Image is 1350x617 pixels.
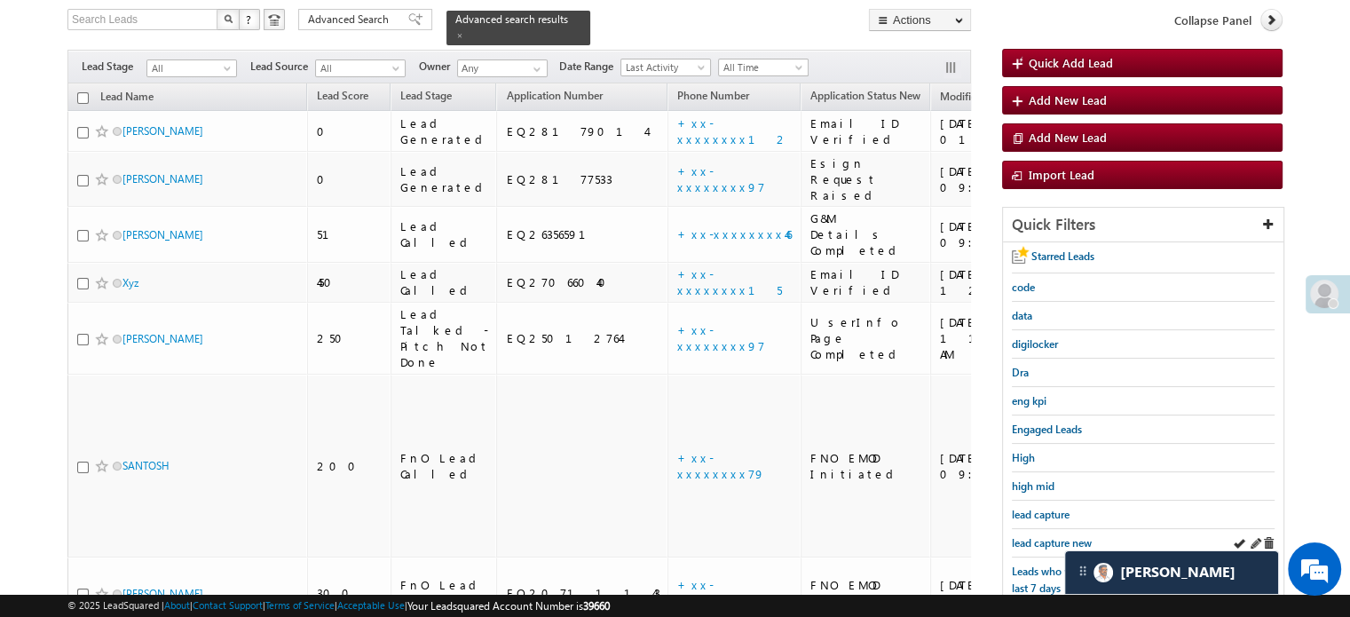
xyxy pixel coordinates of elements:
[400,306,489,370] div: Lead Talked - Pitch Not Done
[506,123,659,139] div: EQ28179014
[1012,423,1082,436] span: Engaged Leads
[92,93,298,116] div: Chat with us now
[193,599,263,611] a: Contact Support
[801,86,929,109] a: Application Status New
[677,266,782,297] a: +xx-xxxxxxxx15
[239,9,260,30] button: ?
[407,599,610,613] span: Your Leadsquared Account Number is
[1012,508,1070,521] span: lead capture
[122,459,170,472] a: SANTOSH
[400,577,489,609] div: FnO Lead Called
[506,274,659,290] div: EQ27066040
[400,163,489,195] div: Lead Generated
[91,87,162,110] a: Lead Name
[391,86,461,109] a: Lead Stage
[940,218,1059,250] div: [DATE] 09:48 PM
[308,86,377,109] a: Lead Score
[677,322,765,353] a: +xx-xxxxxxxx97
[677,115,789,146] a: +xx-xxxxxxxx12
[23,164,324,468] textarea: Type your message and hit 'Enter'
[506,89,602,102] span: Application Number
[1012,565,1162,595] span: Leads who visited website in the last 7 days
[1012,337,1058,351] span: digilocker
[940,163,1059,195] div: [DATE] 09:51 PM
[506,171,659,187] div: EQ28177533
[250,59,315,75] span: Lead Source
[67,597,610,614] span: © 2025 LeadSquared | | | | |
[1064,550,1279,595] div: carter-dragCarter[PERSON_NAME]
[400,89,452,102] span: Lead Stage
[940,450,1059,482] div: [DATE] 09:26 AM
[457,59,548,77] input: Type to Search
[400,450,489,482] div: FnO Lead Called
[1012,451,1035,464] span: High
[810,450,922,482] div: FNO EMOD Initiated
[316,60,400,76] span: All
[146,59,237,77] a: All
[621,59,706,75] span: Last Activity
[506,226,659,242] div: EQ26356591
[668,86,758,109] a: Phone Number
[1029,130,1107,145] span: Add New Lead
[1012,536,1092,550] span: lead capture new
[1093,563,1113,582] img: Carter
[810,266,922,298] div: Email ID Verified
[677,226,792,241] a: +xx-xxxxxxxx46
[317,274,383,290] div: 450
[718,59,809,76] a: All Time
[719,59,803,75] span: All Time
[82,59,146,75] span: Lead Stage
[122,276,138,289] a: Xyz
[1031,249,1094,263] span: Starred Leads
[317,123,383,139] div: 0
[810,210,922,258] div: G&M Details Completed
[931,86,1025,109] a: Modified On (sorted descending)
[317,171,383,187] div: 0
[677,577,770,608] a: +xx-xxxxxxxx92
[77,92,89,104] input: Check all records
[224,14,233,23] img: Search
[122,124,203,138] a: [PERSON_NAME]
[810,89,920,102] span: Application Status New
[1029,92,1107,107] span: Add New Lead
[317,89,368,102] span: Lead Score
[265,599,335,611] a: Terms of Service
[317,330,383,346] div: 250
[147,60,232,76] span: All
[1012,479,1054,493] span: high mid
[559,59,620,75] span: Date Range
[1012,394,1046,407] span: eng kpi
[810,314,922,362] div: UserInfo Page Completed
[940,266,1059,298] div: [DATE] 12:48 PM
[940,314,1059,362] div: [DATE] 11:01 AM
[940,577,1059,609] div: [DATE] 08:18 PM
[524,60,546,78] a: Show All Items
[583,599,610,613] span: 39660
[1029,55,1113,70] span: Quick Add Lead
[164,599,190,611] a: About
[400,218,489,250] div: Lead Called
[241,483,322,507] em: Start Chat
[869,9,971,31] button: Actions
[1174,12,1251,28] span: Collapse Panel
[677,89,749,102] span: Phone Number
[1120,564,1236,581] span: Carter
[506,330,659,346] div: EQ25012764
[337,599,405,611] a: Acceptable Use
[315,59,406,77] a: All
[1003,208,1283,242] div: Quick Filters
[1029,167,1094,182] span: Import Lead
[940,115,1059,147] div: [DATE] 01:05 AM
[30,93,75,116] img: d_60004797649_company_0_60004797649
[122,587,203,600] a: [PERSON_NAME]
[246,12,254,27] span: ?
[677,163,765,194] a: +xx-xxxxxxxx97
[810,577,922,609] div: FNO EMOD Initiated
[317,458,383,474] div: 200
[122,332,203,345] a: [PERSON_NAME]
[317,226,383,242] div: 51
[400,266,489,298] div: Lead Called
[455,12,568,26] span: Advanced search results
[810,115,922,147] div: Email ID Verified
[620,59,711,76] a: Last Activity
